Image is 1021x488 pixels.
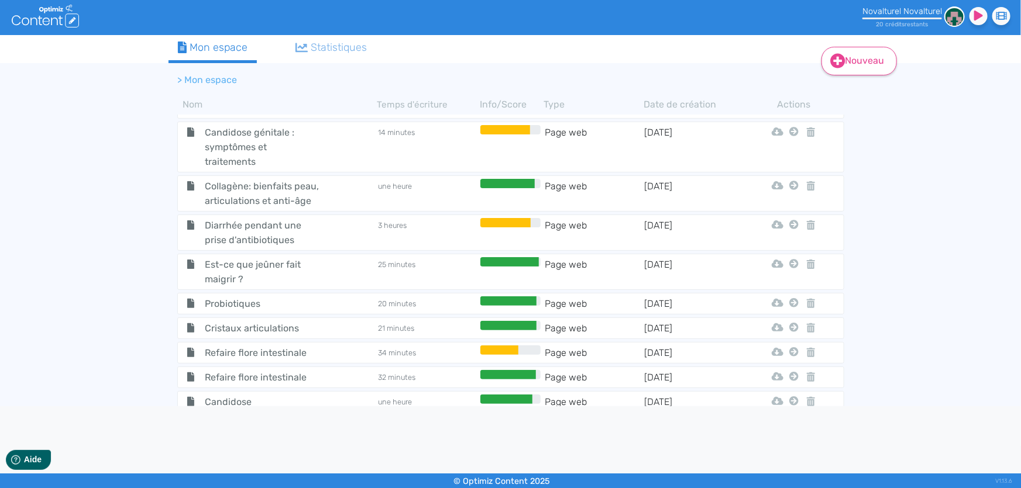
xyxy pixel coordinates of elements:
[286,35,376,60] a: Statistiques
[544,125,644,169] td: Page web
[644,125,744,169] td: [DATE]
[196,345,328,360] span: Refaire flore intestinale
[377,321,477,335] td: 21 minutes
[196,394,328,409] span: Candidose
[196,125,328,169] span: Candidose génitale : symptômes et traitements
[644,98,744,112] th: Date de création
[944,6,965,27] img: 22e04db3d87dca63fc0466179962b81d
[644,218,744,247] td: [DATE]
[644,257,744,286] td: [DATE]
[544,179,644,208] td: Page web
[295,40,367,56] div: Statistiques
[544,394,644,409] td: Page web
[876,20,929,28] small: 20 crédit restant
[377,179,477,208] td: une heure
[544,218,644,247] td: Page web
[644,321,744,335] td: [DATE]
[377,257,477,286] td: 25 minutes
[196,321,328,335] span: Cristaux articulations
[178,40,248,56] div: Mon espace
[862,6,942,16] div: Novalturel Novalturel
[821,47,897,75] a: Nouveau
[477,98,544,112] th: Info/Score
[196,370,328,385] span: Refaire flore intestinale
[177,98,377,112] th: Nom
[169,35,257,63] a: Mon espace
[926,20,929,28] span: s
[544,296,644,311] td: Page web
[377,125,477,169] td: 14 minutes
[196,218,328,247] span: Diarrhée pendant une prise d'antibiotiques
[377,98,477,112] th: Temps d'écriture
[178,73,238,87] li: > Mon espace
[169,66,754,94] nav: breadcrumb
[544,257,644,286] td: Page web
[377,218,477,247] td: 3 heures
[644,296,744,311] td: [DATE]
[377,394,477,409] td: une heure
[544,370,644,385] td: Page web
[454,476,551,486] small: © Optimiz Content 2025
[644,179,744,208] td: [DATE]
[377,296,477,311] td: 20 minutes
[644,345,744,360] td: [DATE]
[544,98,644,112] th: Type
[902,20,905,28] span: s
[544,345,644,360] td: Page web
[377,345,477,360] td: 34 minutes
[644,370,744,385] td: [DATE]
[196,296,328,311] span: Probiotiques
[995,473,1012,488] div: V1.13.6
[786,98,802,112] th: Actions
[196,257,328,286] span: Est-ce que jeûner fait maigrir ?
[544,321,644,335] td: Page web
[196,179,328,208] span: Collagène: bienfaits peau, articulations et anti-âge
[377,370,477,385] td: 32 minutes
[644,394,744,409] td: [DATE]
